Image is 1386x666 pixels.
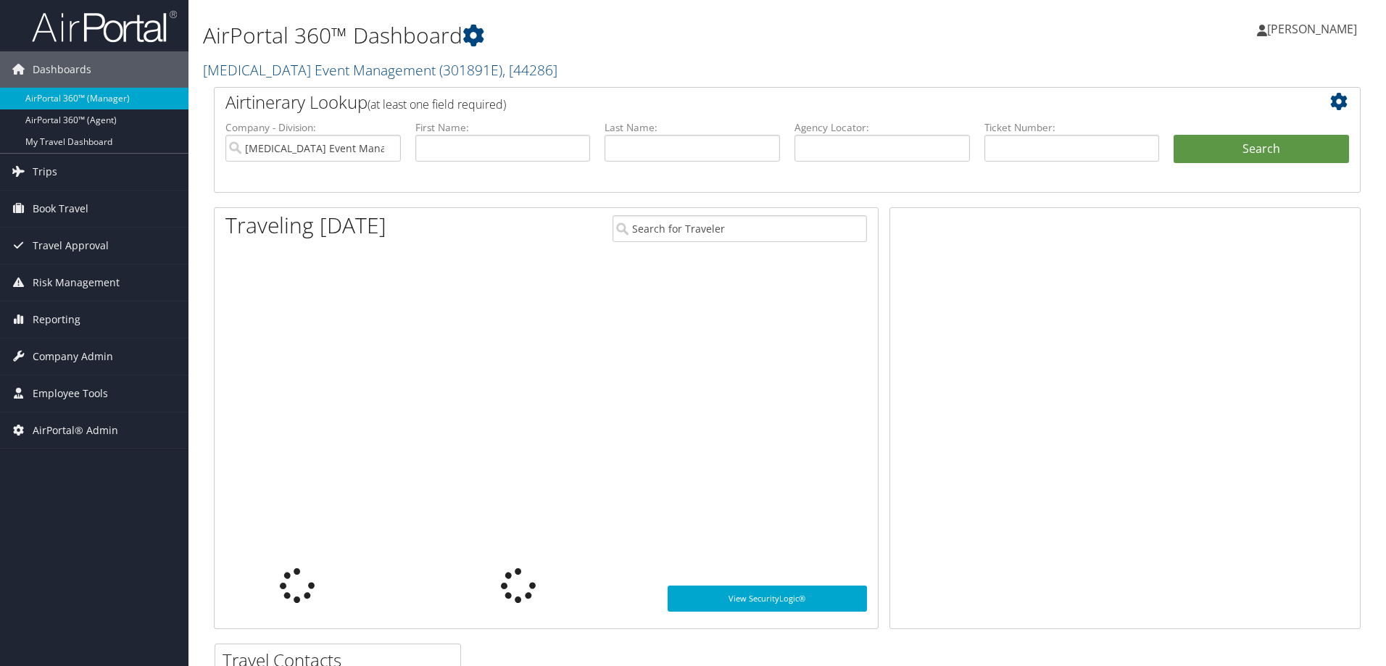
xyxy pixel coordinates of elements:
[33,412,118,449] span: AirPortal® Admin
[32,9,177,43] img: airportal-logo.png
[33,301,80,338] span: Reporting
[502,60,557,80] span: , [ 44286 ]
[439,60,502,80] span: ( 301891E )
[203,20,982,51] h1: AirPortal 360™ Dashboard
[605,120,780,135] label: Last Name:
[33,154,57,190] span: Trips
[33,51,91,88] span: Dashboards
[368,96,506,112] span: (at least one field required)
[1174,135,1349,164] button: Search
[794,120,970,135] label: Agency Locator:
[33,338,113,375] span: Company Admin
[33,228,109,264] span: Travel Approval
[613,215,867,242] input: Search for Traveler
[203,60,557,80] a: [MEDICAL_DATA] Event Management
[225,120,401,135] label: Company - Division:
[33,191,88,227] span: Book Travel
[1257,7,1372,51] a: [PERSON_NAME]
[668,586,867,612] a: View SecurityLogic®
[415,120,591,135] label: First Name:
[33,375,108,412] span: Employee Tools
[984,120,1160,135] label: Ticket Number:
[33,265,120,301] span: Risk Management
[225,210,386,241] h1: Traveling [DATE]
[225,90,1253,115] h2: Airtinerary Lookup
[1267,21,1357,37] span: [PERSON_NAME]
